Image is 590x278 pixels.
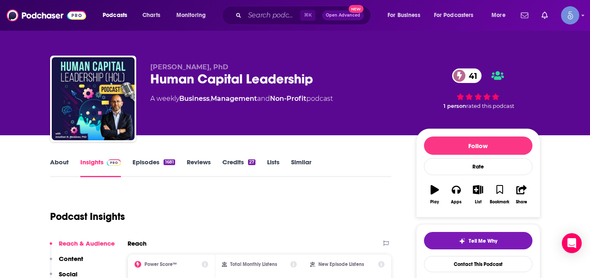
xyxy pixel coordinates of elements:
[257,95,270,102] span: and
[52,57,135,140] img: Human Capital Leadership
[430,200,439,205] div: Play
[230,261,277,267] h2: Total Monthly Listens
[176,10,206,21] span: Monitoring
[443,103,466,109] span: 1 person
[300,10,315,21] span: ⌘ K
[446,180,467,210] button: Apps
[59,239,115,247] p: Reach & Audience
[467,180,489,210] button: List
[429,9,486,22] button: open menu
[222,158,255,177] a: Credits27
[349,5,364,13] span: New
[128,239,147,247] h2: Reach
[424,158,532,175] div: Rate
[388,10,420,21] span: For Business
[50,210,125,223] h1: Podcast Insights
[460,68,482,83] span: 41
[561,6,579,24] button: Show profile menu
[424,256,532,272] a: Contact This Podcast
[459,238,465,244] img: tell me why sparkle
[97,9,138,22] button: open menu
[511,180,532,210] button: Share
[424,137,532,155] button: Follow
[211,95,257,102] a: Management
[171,9,217,22] button: open menu
[267,158,279,177] a: Lists
[486,9,516,22] button: open menu
[230,6,379,25] div: Search podcasts, credits, & more...
[451,200,462,205] div: Apps
[59,255,83,263] p: Content
[210,95,211,102] span: ,
[80,158,121,177] a: InsightsPodchaser Pro
[434,10,474,21] span: For Podcasters
[475,200,482,205] div: List
[50,239,115,255] button: Reach & Audience
[489,180,511,210] button: Bookmark
[469,238,497,244] span: Tell Me Why
[107,159,121,166] img: Podchaser Pro
[490,200,509,205] div: Bookmark
[50,158,69,177] a: About
[187,158,211,177] a: Reviews
[326,13,360,17] span: Open Advanced
[561,6,579,24] span: Logged in as Spiral5-G1
[424,180,446,210] button: Play
[516,200,527,205] div: Share
[538,8,551,22] a: Show notifications dropdown
[466,103,514,109] span: rated this podcast
[322,10,364,20] button: Open AdvancedNew
[7,7,86,23] img: Podchaser - Follow, Share and Rate Podcasts
[137,9,165,22] a: Charts
[59,270,77,278] p: Social
[142,10,160,21] span: Charts
[561,6,579,24] img: User Profile
[270,95,306,102] a: Non-Profit
[518,8,532,22] a: Show notifications dropdown
[179,95,210,102] a: Business
[144,261,177,267] h2: Power Score™
[291,158,311,177] a: Similar
[150,63,228,71] span: [PERSON_NAME], PhD
[562,233,582,253] div: Open Intercom Messenger
[164,159,175,165] div: 1681
[103,10,127,21] span: Podcasts
[150,94,333,104] div: A weekly podcast
[416,63,540,115] div: 41 1 personrated this podcast
[491,10,506,21] span: More
[248,159,255,165] div: 27
[50,255,83,270] button: Content
[132,158,175,177] a: Episodes1681
[424,232,532,249] button: tell me why sparkleTell Me Why
[452,68,482,83] a: 41
[245,9,300,22] input: Search podcasts, credits, & more...
[382,9,431,22] button: open menu
[318,261,364,267] h2: New Episode Listens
